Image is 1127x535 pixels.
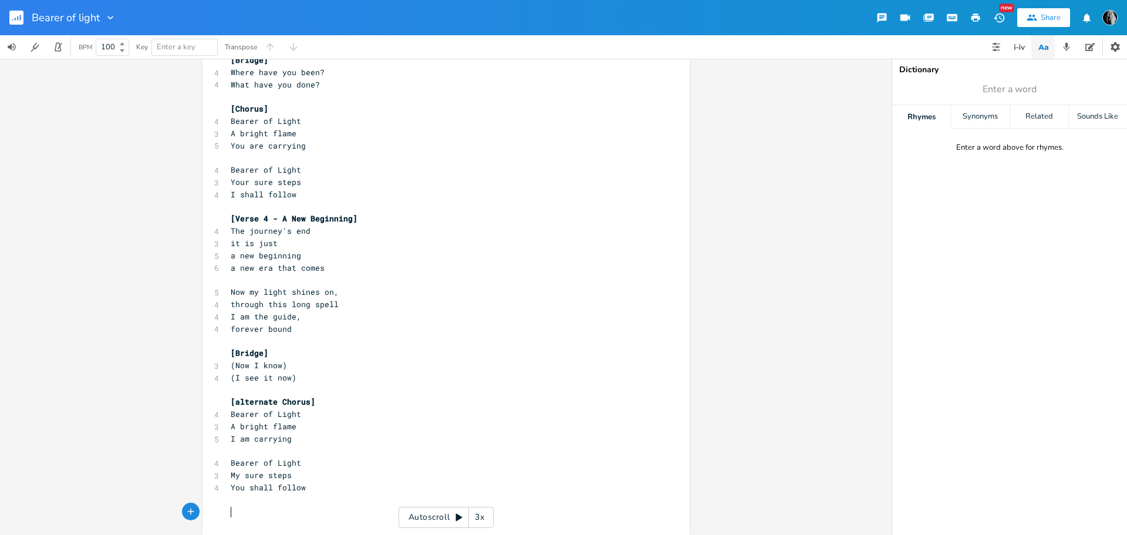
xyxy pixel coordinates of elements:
span: A bright flame [231,421,296,432]
button: Share [1017,8,1070,27]
div: Share [1041,12,1061,23]
div: BPM [79,44,92,51]
span: through this long spell [231,299,339,309]
div: Related [1010,105,1068,129]
div: New [999,4,1014,12]
span: You are carrying [231,140,306,151]
span: [Bridge] [231,55,268,65]
span: Your sure steps [231,177,301,187]
img: RTW72 [1102,10,1118,25]
div: Transpose [225,43,257,51]
div: Synonyms [951,105,1009,129]
span: Enter a word [983,83,1037,96]
span: forever bound [231,324,292,334]
span: I am the guide, [231,311,301,322]
span: (Now I know) [231,360,287,371]
span: [Verse 4 - A New Beginning] [231,213,357,224]
span: Bearer of Light [231,409,301,419]
span: [Chorus] [231,103,268,114]
div: Key [136,43,148,51]
div: Enter a word above for rhymes. [956,143,1064,153]
span: a new era that comes [231,263,325,273]
span: [Bridge] [231,348,268,358]
span: Where have you been? [231,67,325,78]
span: The journey's end [231,226,311,236]
span: Bearer of light [32,12,100,23]
span: a new beginning [231,250,301,261]
div: Autoscroll [399,507,494,528]
div: Sounds Like [1069,105,1127,129]
span: My sure steps [231,470,292,480]
span: What have you done? [231,79,320,90]
div: 3x [469,507,490,528]
button: New [987,7,1011,28]
span: I shall follow [231,189,296,200]
span: I am carrying [231,433,292,444]
span: Now my light shines on, [231,287,339,297]
span: (I see it now) [231,372,296,383]
span: it is just [231,238,278,248]
span: [alternate Chorus] [231,396,315,407]
span: You shall follow [231,482,306,493]
span: Bearer of Light [231,116,301,126]
div: Rhymes [892,105,950,129]
span: A bright flame [231,128,296,139]
span: Bearer of Light [231,457,301,468]
div: Dictionary [899,66,1120,74]
span: Enter a key [157,42,195,52]
span: Bearer of Light [231,164,301,175]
